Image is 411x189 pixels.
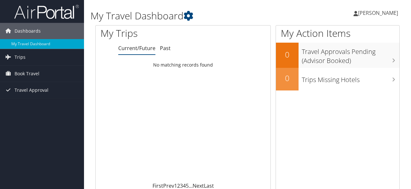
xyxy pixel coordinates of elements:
[358,9,398,16] span: [PERSON_NAME]
[276,68,399,90] a: 0Trips Missing Hotels
[160,45,171,52] a: Past
[276,49,299,60] h2: 0
[15,82,48,98] span: Travel Approval
[276,43,399,68] a: 0Travel Approvals Pending (Advisor Booked)
[96,59,270,71] td: No matching records found
[302,72,399,84] h3: Trips Missing Hotels
[100,26,193,40] h1: My Trips
[90,9,300,23] h1: My Travel Dashboard
[276,73,299,84] h2: 0
[353,3,405,23] a: [PERSON_NAME]
[15,23,41,39] span: Dashboards
[14,4,79,19] img: airportal-logo.png
[15,49,26,65] span: Trips
[302,44,399,65] h3: Travel Approvals Pending (Advisor Booked)
[276,26,399,40] h1: My Action Items
[118,45,155,52] a: Current/Future
[15,66,39,82] span: Book Travel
